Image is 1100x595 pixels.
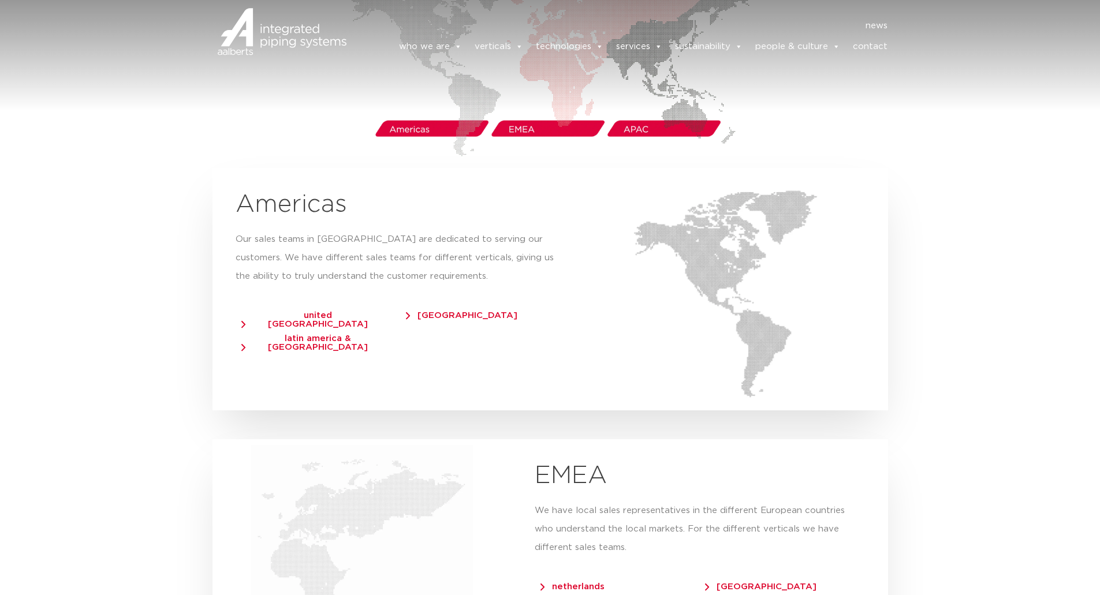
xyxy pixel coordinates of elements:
[399,35,462,58] a: who we are
[540,577,622,591] a: netherlands
[705,582,816,591] span: [GEOGRAPHIC_DATA]
[241,334,383,351] span: latin america & [GEOGRAPHIC_DATA]
[236,191,566,219] h2: Americas
[675,35,743,58] a: sustainability
[241,328,401,351] a: latin america & [GEOGRAPHIC_DATA]
[705,577,834,591] a: [GEOGRAPHIC_DATA]
[475,35,523,58] a: verticals
[616,35,662,58] a: services
[406,305,535,320] a: [GEOGRAPHIC_DATA]
[755,35,840,58] a: people & culture
[241,311,383,328] span: united [GEOGRAPHIC_DATA]
[866,17,888,35] a: news
[535,502,865,557] p: We have local sales representatives in the different European countries who understand the local ...
[406,311,517,320] span: [GEOGRAPHIC_DATA]
[535,462,865,490] h2: EMEA
[241,305,401,328] a: united [GEOGRAPHIC_DATA]
[536,35,603,58] a: technologies
[236,230,566,286] p: Our sales teams in [GEOGRAPHIC_DATA] are dedicated to serving our customers. We have different sa...
[540,582,605,591] span: netherlands
[853,35,888,58] a: contact
[364,17,888,35] nav: Menu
